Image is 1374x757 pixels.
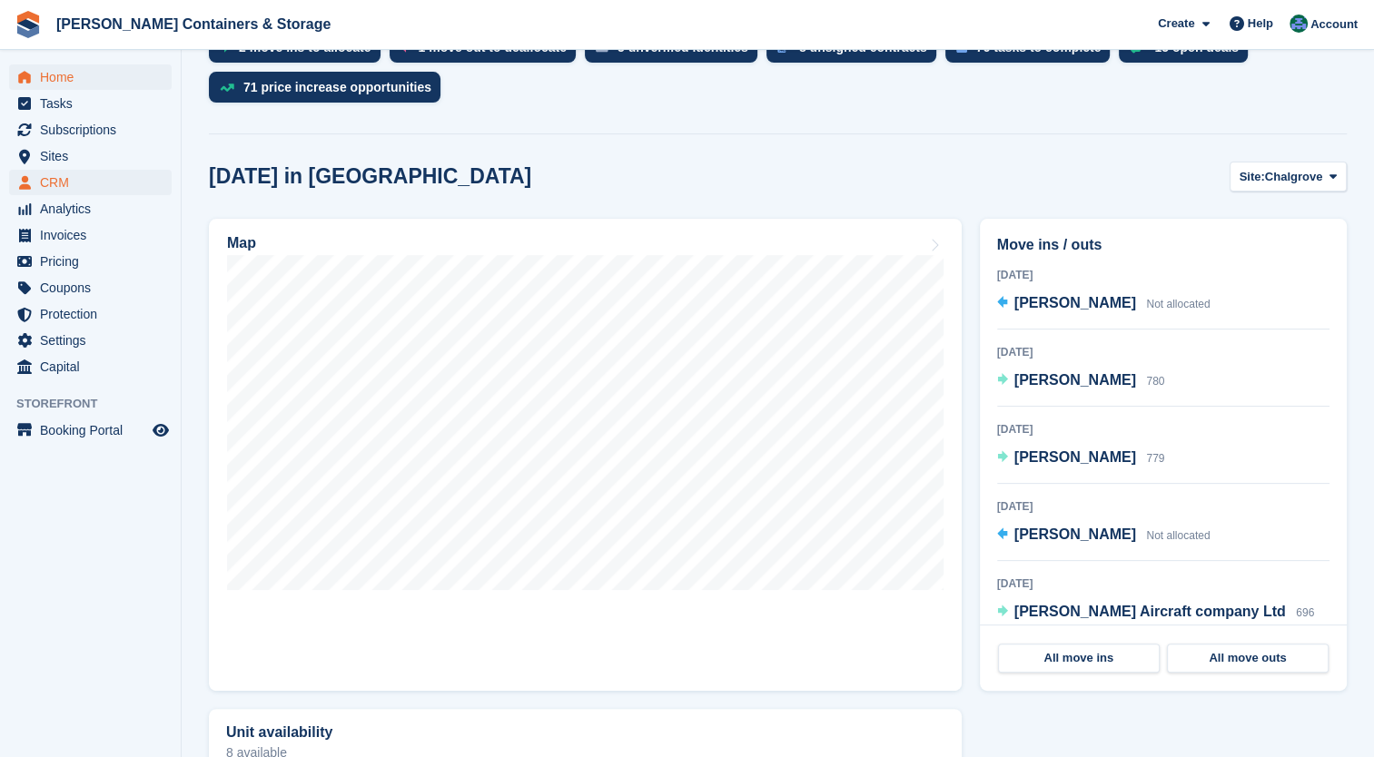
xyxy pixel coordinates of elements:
div: [DATE] [997,575,1330,592]
a: 8 unsigned contracts [766,32,945,72]
a: 71 price increase opportunities [209,72,450,112]
span: Pricing [40,249,149,274]
div: [DATE] [997,498,1330,515]
h2: Move ins / outs [997,234,1330,256]
span: Booking Portal [40,418,149,443]
a: [PERSON_NAME] Aircraft company Ltd 696 [997,601,1314,624]
span: Help [1248,15,1273,33]
a: menu [9,170,172,195]
div: [DATE] [997,421,1330,437]
span: Protection [40,301,149,327]
a: All move ins [998,644,1160,673]
span: 779 [1146,452,1164,465]
span: Create [1158,15,1194,33]
span: Not allocated [1146,529,1210,542]
img: stora-icon-8386f47178a22dfd0bd8f6a31ec36ba5ce8667c1dd55bd0f319d3a0aa187defe.svg [15,11,42,38]
h2: Map [227,235,256,251]
a: menu [9,418,172,443]
span: Analytics [40,196,149,221]
span: Subscriptions [40,117,149,143]
a: menu [9,328,172,353]
a: 76 tasks to complete [945,32,1120,72]
a: [PERSON_NAME] 779 [997,447,1165,470]
img: price_increase_opportunities-93ffe204e8149a01c8c9dc8f82e8f89637d9d84a8eef4429ea346261dce0b2c0.svg [220,84,234,92]
span: CRM [40,170,149,195]
span: Chalgrove [1265,168,1323,186]
a: [PERSON_NAME] Not allocated [997,524,1211,547]
span: 696 [1296,606,1314,619]
span: Coupons [40,275,149,300]
span: Storefront [16,395,181,413]
a: 2 move ins to allocate [209,32,390,72]
a: [PERSON_NAME] 780 [997,369,1165,393]
a: menu [9,117,172,143]
a: Map [209,219,962,691]
a: All move outs [1167,644,1329,673]
button: Site: Chalgrove [1230,162,1348,192]
span: [PERSON_NAME] [1014,449,1136,465]
span: Capital [40,354,149,379]
span: [PERSON_NAME] Aircraft company Ltd [1014,604,1286,619]
h2: Unit availability [226,724,332,741]
a: menu [9,301,172,327]
a: [PERSON_NAME] Containers & Storage [49,9,338,39]
span: Tasks [40,91,149,116]
a: menu [9,64,172,90]
span: Account [1310,15,1358,34]
a: menu [9,143,172,169]
span: Invoices [40,222,149,248]
a: Preview store [150,419,172,441]
a: menu [9,275,172,300]
a: menu [9,196,172,221]
span: Site: [1240,168,1265,186]
div: [DATE] [997,344,1330,360]
span: Home [40,64,149,90]
div: [DATE] [997,267,1330,283]
a: 5 unverified identities [585,32,766,72]
span: [PERSON_NAME] [1014,295,1136,310]
a: menu [9,91,172,116]
span: 780 [1146,375,1164,388]
a: menu [9,222,172,248]
span: Sites [40,143,149,169]
span: [PERSON_NAME] [1014,372,1136,388]
span: [PERSON_NAME] [1014,526,1136,542]
a: [PERSON_NAME] Not allocated [997,292,1211,316]
a: menu [9,354,172,379]
span: Not allocated [1146,298,1210,310]
a: 1 move out to deallocate [390,32,585,72]
a: 15 open deals [1119,32,1257,72]
h2: [DATE] in [GEOGRAPHIC_DATA] [209,164,531,189]
img: Ricky Sanmarco [1290,15,1308,33]
a: menu [9,249,172,274]
span: Settings [40,328,149,353]
div: 71 price increase opportunities [243,80,431,94]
